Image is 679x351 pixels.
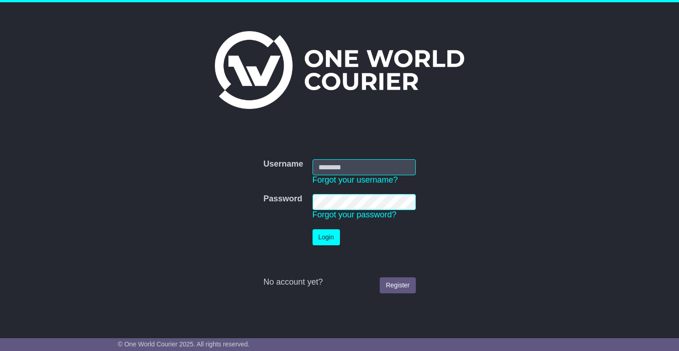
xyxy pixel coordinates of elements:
div: No account yet? [263,277,415,287]
label: Username [263,159,303,169]
a: Register [380,277,415,293]
a: Forgot your password? [313,210,397,219]
img: One World [215,31,464,109]
span: © One World Courier 2025. All rights reserved. [118,340,250,348]
label: Password [263,194,302,204]
button: Login [313,229,340,245]
a: Forgot your username? [313,175,398,184]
